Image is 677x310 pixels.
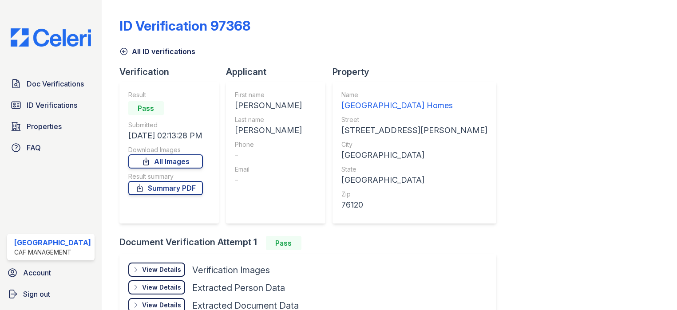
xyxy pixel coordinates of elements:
span: Account [23,267,51,278]
div: [STREET_ADDRESS][PERSON_NAME] [341,124,487,137]
a: Sign out [4,285,98,303]
div: View Details [142,265,181,274]
div: Pass [128,101,164,115]
div: Zip [341,190,487,199]
span: Properties [27,121,62,132]
div: 76120 [341,199,487,211]
a: Summary PDF [128,181,203,195]
div: Property [333,66,503,78]
div: [PERSON_NAME] [235,99,302,112]
div: - [235,174,302,186]
div: View Details [142,301,181,310]
div: Result [128,90,203,99]
a: Name [GEOGRAPHIC_DATA] Homes [341,90,487,112]
div: [GEOGRAPHIC_DATA] [14,237,91,248]
div: Pass [266,236,301,250]
div: Name [341,90,487,99]
a: Account [4,264,98,282]
span: ID Verifications [27,100,77,110]
div: - [235,149,302,161]
div: Verification Images [192,264,270,276]
span: Sign out [23,289,50,299]
div: [DATE] 02:13:28 PM [128,129,203,142]
div: Last name [235,115,302,124]
div: Extracted Person Data [192,282,285,294]
div: Document Verification Attempt 1 [119,236,503,250]
div: ID Verification 97368 [119,18,250,34]
div: First name [235,90,302,99]
a: Properties [7,118,95,135]
div: Email [235,165,302,174]
div: View Details [142,283,181,292]
a: ID Verifications [7,96,95,114]
div: [GEOGRAPHIC_DATA] [341,149,487,161]
div: Verification [119,66,226,78]
div: [GEOGRAPHIC_DATA] [341,174,487,186]
a: All Images [128,154,203,169]
span: Doc Verifications [27,78,84,89]
div: CAF Management [14,248,91,257]
div: Street [341,115,487,124]
a: FAQ [7,139,95,157]
div: Result summary [128,172,203,181]
div: Submitted [128,121,203,129]
div: [PERSON_NAME] [235,124,302,137]
div: State [341,165,487,174]
div: [GEOGRAPHIC_DATA] Homes [341,99,487,112]
div: Applicant [226,66,333,78]
img: CE_Logo_Blue-a8612792a0a2168367f1c8372b55b34899dd931a85d93a1a3d3e32e68fde9ad4.png [4,28,98,47]
a: All ID verifications [119,46,195,57]
div: Phone [235,140,302,149]
div: City [341,140,487,149]
div: Download Images [128,145,203,154]
a: Doc Verifications [7,75,95,93]
span: FAQ [27,142,41,153]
